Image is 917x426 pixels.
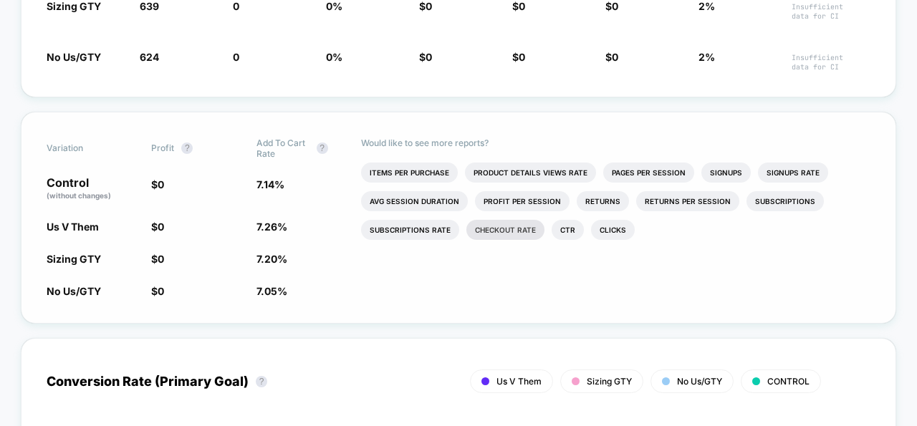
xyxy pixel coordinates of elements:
[233,51,239,63] span: 0
[151,178,164,190] span: $
[47,221,99,233] span: Us V Them
[151,142,174,153] span: Profit
[151,253,164,265] span: $
[47,253,101,265] span: Sizing GTY
[361,137,870,148] p: Would like to see more reports?
[158,178,164,190] span: 0
[158,221,164,233] span: 0
[591,220,635,240] li: Clicks
[47,285,101,297] span: No Us/GTY
[552,220,584,240] li: Ctr
[361,191,468,211] li: Avg Session Duration
[47,191,111,200] span: (without changes)
[256,285,287,297] span: 7.05 %
[47,137,125,159] span: Variation
[512,51,525,63] span: $
[181,142,193,154] button: ?
[698,51,715,63] span: 2%
[603,163,694,183] li: Pages Per Session
[158,285,164,297] span: 0
[47,51,101,63] span: No Us/GTY
[767,376,810,387] span: CONTROL
[140,51,159,63] span: 624
[256,253,287,265] span: 7.20 %
[465,163,596,183] li: Product Details Views Rate
[605,51,618,63] span: $
[577,191,629,211] li: Returns
[256,221,287,233] span: 7.26 %
[256,178,284,190] span: 7.14 %
[758,163,828,183] li: Signups Rate
[47,177,137,201] p: Control
[419,51,432,63] span: $
[151,221,164,233] span: $
[519,51,525,63] span: 0
[426,51,432,63] span: 0
[361,220,459,240] li: Subscriptions Rate
[317,142,328,154] button: ?
[746,191,824,211] li: Subscriptions
[792,2,870,21] span: Insufficient data for CI
[701,163,751,183] li: Signups
[475,191,570,211] li: Profit Per Session
[677,376,722,387] span: No Us/GTY
[361,163,458,183] li: Items Per Purchase
[636,191,739,211] li: Returns Per Session
[792,53,870,72] span: Insufficient data for CI
[326,51,342,63] span: 0 %
[158,253,164,265] span: 0
[496,376,542,387] span: Us V Them
[256,137,309,159] span: Add To Cart Rate
[151,285,164,297] span: $
[612,51,618,63] span: 0
[256,376,267,387] button: ?
[466,220,544,240] li: Checkout Rate
[587,376,632,387] span: Sizing GTY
